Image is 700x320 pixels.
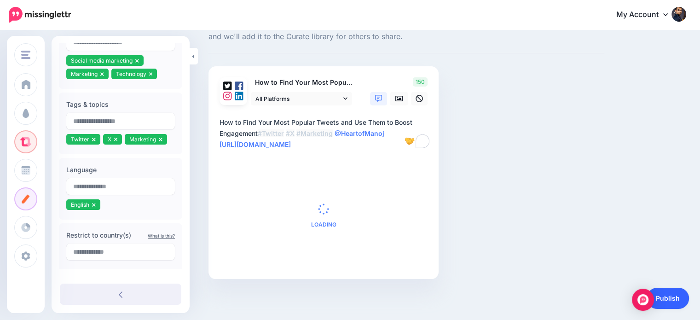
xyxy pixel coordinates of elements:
div: Loading [311,204,336,227]
div: Open Intercom Messenger [632,289,654,311]
label: Language [66,164,175,175]
div: Domain Overview [35,54,82,60]
img: logo_orange.svg [15,15,22,22]
span: X [108,136,111,143]
div: Keywords by Traffic [102,54,155,60]
span: Marketing [129,136,156,143]
div: How to Find Your Most Popular Tweets and Use Them to Boost Engagement [220,117,431,150]
img: tab_domain_overview_orange.svg [25,53,32,61]
span: All Platforms [255,94,341,104]
span: English [71,201,89,208]
span: Social media marketing [71,57,133,64]
a: All Platforms [251,92,352,105]
label: Restrict to country(s) [66,230,175,241]
div: Domain: [DOMAIN_NAME] [24,24,101,31]
div: v 4.0.25 [26,15,45,22]
a: What is this? [148,233,175,239]
a: Publish [647,288,689,309]
span: Whether you have a blog post, video, landing page, or infographic to share; compose your social p... [208,19,604,43]
img: tab_keywords_by_traffic_grey.svg [92,53,99,61]
span: 150 [413,77,428,87]
label: Tags & topics [66,99,175,110]
span: Twitter [71,136,89,143]
img: Missinglettr [9,7,71,23]
textarea: To enrich screen reader interactions, please activate Accessibility in Grammarly extension settings [220,117,431,150]
span: Technology [116,70,146,77]
img: menu.png [21,51,30,59]
span: Marketing [71,70,98,77]
p: How to Find Your Most Popular Tweets and Use Them to Boost Engagement [251,77,353,88]
a: My Account [607,4,686,26]
img: website_grey.svg [15,24,22,31]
